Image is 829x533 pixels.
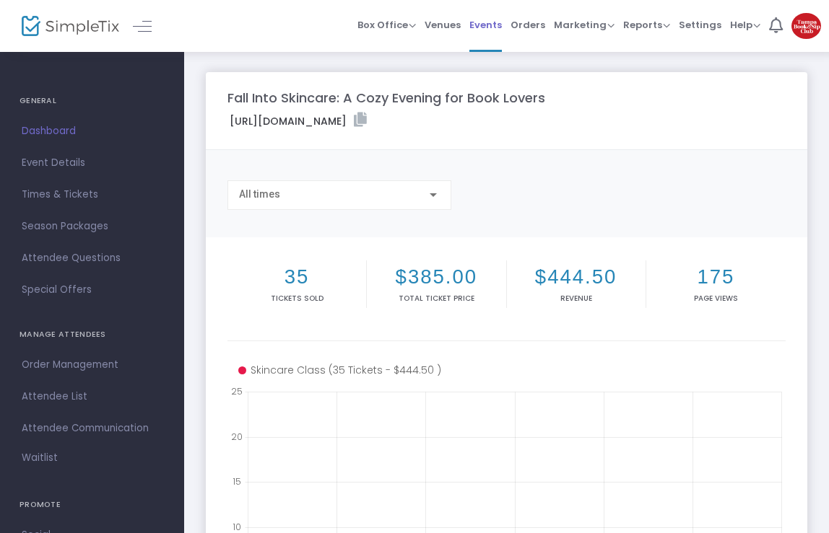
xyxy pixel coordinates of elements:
h2: $385.00 [370,265,503,288]
span: All times [239,188,280,200]
span: Attendee List [22,387,162,406]
h2: $444.50 [510,265,643,288]
p: Total Ticket Price [370,293,503,304]
m-panel-title: Fall Into Skincare: A Cozy Evening for Book Lovers [227,88,545,107]
text: 15 [233,476,241,488]
span: Attendee Communication [22,419,162,438]
label: [URL][DOMAIN_NAME] [230,113,367,129]
h4: GENERAL [19,87,165,115]
span: Event Details [22,154,162,172]
span: Help [730,18,760,32]
span: Marketing [554,18,615,32]
span: Events [469,6,502,43]
span: Orders [511,6,545,43]
span: Waitlist [22,451,58,465]
span: Settings [679,6,721,43]
p: Tickets sold [230,293,363,304]
span: Reports [623,18,670,32]
span: Attendee Questions [22,249,162,268]
span: Times & Tickets [22,185,162,204]
h4: PROMOTE [19,490,165,519]
span: Venues [425,6,461,43]
text: 20 [231,431,243,443]
h4: MANAGE ATTENDEES [19,320,165,349]
p: Page Views [649,293,783,304]
span: Box Office [357,18,416,32]
p: Revenue [510,293,643,304]
h2: 175 [649,265,783,288]
text: 25 [231,385,243,397]
span: Special Offers [22,281,162,299]
text: 10 [233,521,241,533]
h2: 35 [230,265,363,288]
span: Dashboard [22,122,162,141]
span: Order Management [22,356,162,374]
span: Season Packages [22,217,162,236]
